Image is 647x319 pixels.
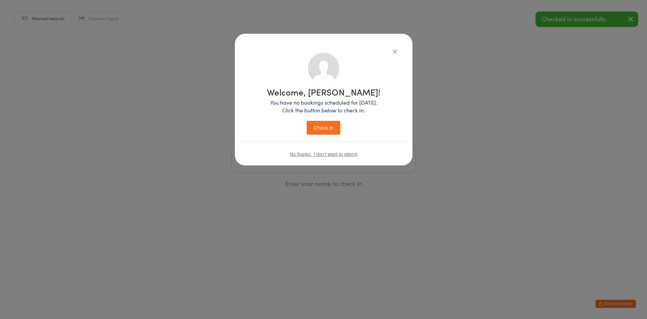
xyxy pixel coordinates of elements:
[267,99,380,114] p: You have no bookings scheduled for [DATE]. Click the button below to check in.
[267,87,380,96] h1: Welcome, [PERSON_NAME]!
[307,121,340,135] button: Check in
[290,152,357,157] button: No thanks, I don't want to attend
[308,53,339,84] img: no_photo.png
